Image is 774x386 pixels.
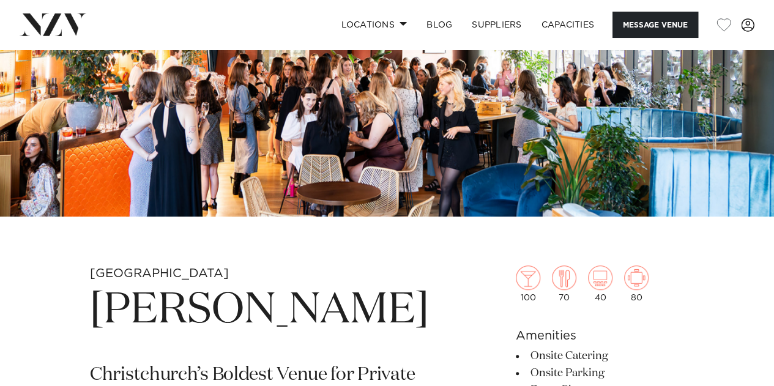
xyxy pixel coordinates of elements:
[552,265,576,302] div: 70
[90,267,229,280] small: [GEOGRAPHIC_DATA]
[90,283,429,339] h1: [PERSON_NAME]
[552,265,576,290] img: dining.png
[588,265,612,290] img: theatre.png
[462,12,531,38] a: SUPPLIERS
[516,365,684,382] li: Onsite Parking
[417,12,462,38] a: BLOG
[516,265,540,302] div: 100
[331,12,417,38] a: Locations
[624,265,649,290] img: meeting.png
[588,265,612,302] div: 40
[516,265,540,290] img: cocktail.png
[612,12,698,38] button: Message Venue
[516,327,684,345] h6: Amenities
[20,13,86,35] img: nzv-logo.png
[516,347,684,365] li: Onsite Catering
[624,265,649,302] div: 80
[532,12,605,38] a: Capacities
